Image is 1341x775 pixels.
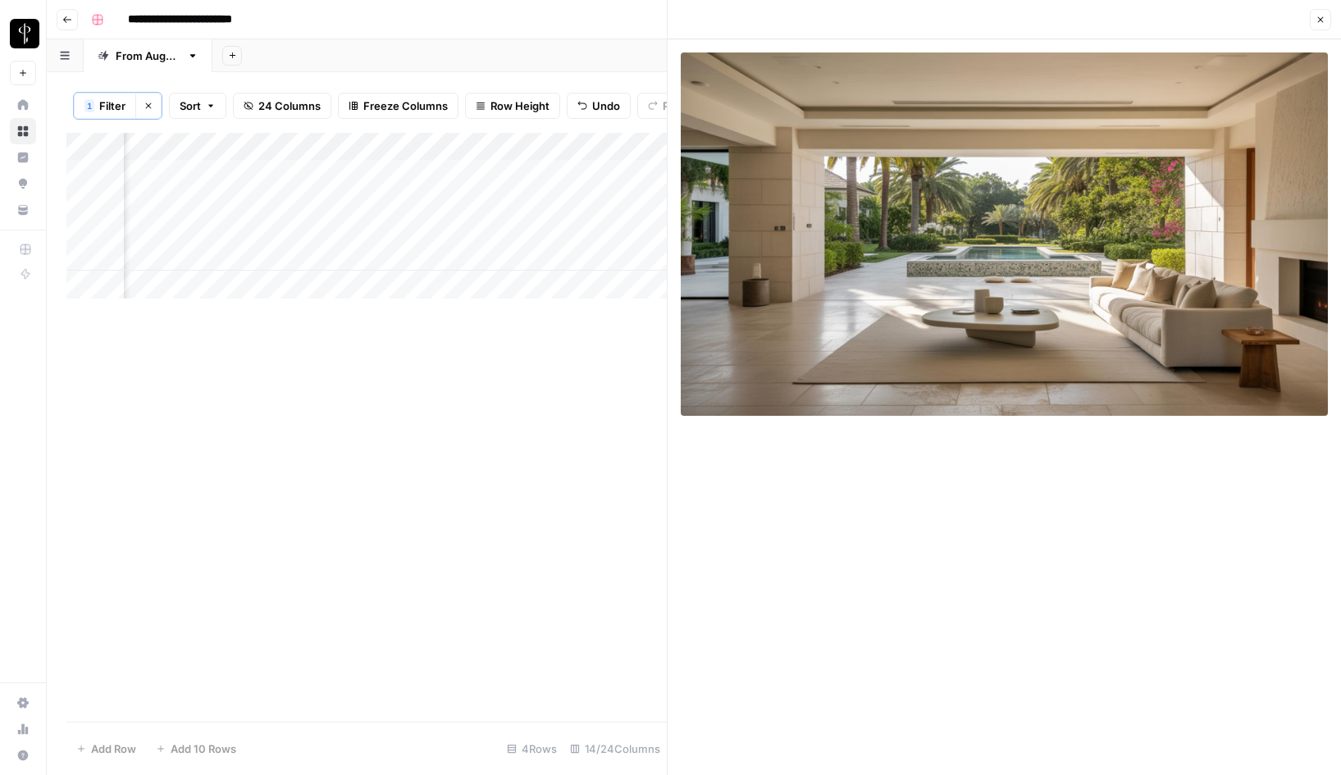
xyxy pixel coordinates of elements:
[10,171,36,197] a: Opportunities
[10,690,36,716] a: Settings
[490,98,550,114] span: Row Height
[171,741,236,757] span: Add 10 Rows
[681,52,1328,416] img: Row/Cell
[91,741,136,757] span: Add Row
[84,99,94,112] div: 1
[500,736,563,762] div: 4 Rows
[10,92,36,118] a: Home
[233,93,331,119] button: 24 Columns
[87,99,92,112] span: 1
[66,736,146,762] button: Add Row
[10,19,39,48] img: LP Production Workloads Logo
[10,197,36,223] a: Your Data
[637,93,700,119] button: Redo
[567,93,631,119] button: Undo
[84,39,212,72] a: From [DATE]
[10,144,36,171] a: Insights
[99,98,125,114] span: Filter
[169,93,226,119] button: Sort
[10,118,36,144] a: Browse
[74,93,135,119] button: 1Filter
[10,13,36,54] button: Workspace: LP Production Workloads
[592,98,620,114] span: Undo
[465,93,560,119] button: Row Height
[146,736,246,762] button: Add 10 Rows
[116,48,180,64] div: From [DATE]
[563,736,667,762] div: 14/24 Columns
[258,98,321,114] span: 24 Columns
[10,742,36,768] button: Help + Support
[180,98,201,114] span: Sort
[363,98,448,114] span: Freeze Columns
[338,93,458,119] button: Freeze Columns
[10,716,36,742] a: Usage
